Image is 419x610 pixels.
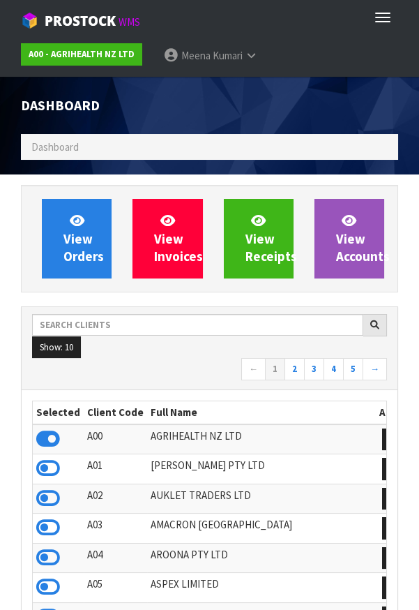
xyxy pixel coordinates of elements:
span: Meena [181,49,211,62]
th: Action [376,401,414,424]
span: ProStock [45,12,116,30]
span: View Accounts [336,212,390,265]
a: ViewAccounts [314,199,384,278]
th: Full Name [147,401,376,424]
a: 3 [304,358,324,380]
a: ViewReceipts [224,199,294,278]
input: Search clients [32,314,363,336]
nav: Page navigation [32,358,387,382]
td: A01 [84,454,147,484]
span: View Receipts [245,212,297,265]
a: ViewInvoices [132,199,202,278]
a: 1 [265,358,285,380]
td: A05 [84,573,147,603]
a: → [363,358,387,380]
span: Dashboard [31,140,79,154]
a: 2 [284,358,305,380]
a: A00 - AGRIHEALTH NZ LTD [21,43,142,66]
small: WMS [119,15,140,29]
img: cube-alt.png [21,12,38,29]
a: 4 [323,358,344,380]
strong: A00 - AGRIHEALTH NZ LTD [29,48,135,60]
th: Client Code [84,401,147,424]
span: Kumari [213,49,243,62]
button: Show: 10 [32,336,81,359]
td: A00 [84,424,147,454]
span: Dashboard [21,96,100,114]
td: [PERSON_NAME] PTY LTD [147,454,376,484]
th: Selected [33,401,84,424]
td: A04 [84,543,147,573]
a: 5 [343,358,363,380]
td: AROONA PTY LTD [147,543,376,573]
a: ← [241,358,266,380]
td: AMACRON [GEOGRAPHIC_DATA] [147,514,376,544]
td: ASPEX LIMITED [147,573,376,603]
td: AUKLET TRADERS LTD [147,484,376,514]
td: AGRIHEALTH NZ LTD [147,424,376,454]
a: ViewOrders [42,199,112,278]
td: A02 [84,484,147,514]
span: View Orders [63,212,104,265]
span: View Invoices [154,212,203,265]
td: A03 [84,514,147,544]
